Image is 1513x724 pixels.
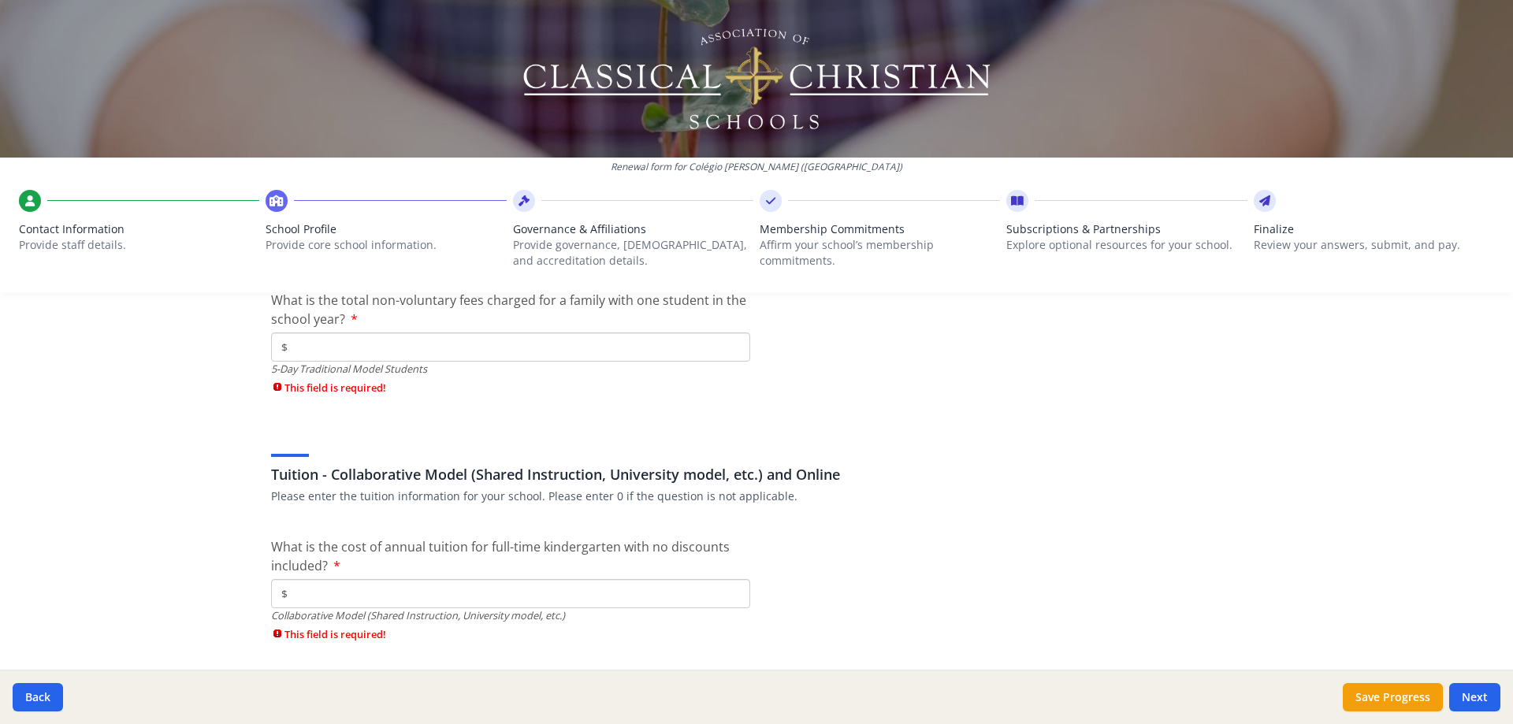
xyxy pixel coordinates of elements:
button: Next [1449,683,1500,711]
p: Affirm your school’s membership commitments. [760,237,1000,269]
span: Finalize [1254,221,1494,237]
span: Contact Information [19,221,259,237]
span: This field is required! [271,381,750,395]
span: Subscriptions & Partnerships [1006,221,1247,237]
p: Explore optional resources for your school. [1006,237,1247,253]
p: Provide staff details. [19,237,259,253]
button: Back [13,683,63,711]
p: Please enter the tuition information for your school. Please enter 0 if the question is not appli... [271,488,1242,504]
span: What is the cost of annual tuition for full-time kindergarten with no discounts included? [271,538,730,574]
span: What is the total non-voluntary fees charged for a family with one student in the school year? [271,291,746,328]
span: Membership Commitments [760,221,1000,237]
span: School Profile [266,221,506,237]
p: Provide governance, [DEMOGRAPHIC_DATA], and accreditation details. [513,237,753,269]
div: 5-Day Traditional Model Students [271,362,750,377]
div: Collaborative Model (Shared Instruction, University model, etc.) [271,608,750,623]
span: Governance & Affiliations [513,221,753,237]
button: Save Progress [1343,683,1443,711]
h3: Tuition - Collaborative Model (Shared Instruction, University model, etc.) and Online [271,463,1242,485]
img: Logo [521,24,993,134]
p: Provide core school information. [266,237,506,253]
p: Review your answers, submit, and pay. [1254,237,1494,253]
span: This field is required! [271,627,750,642]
